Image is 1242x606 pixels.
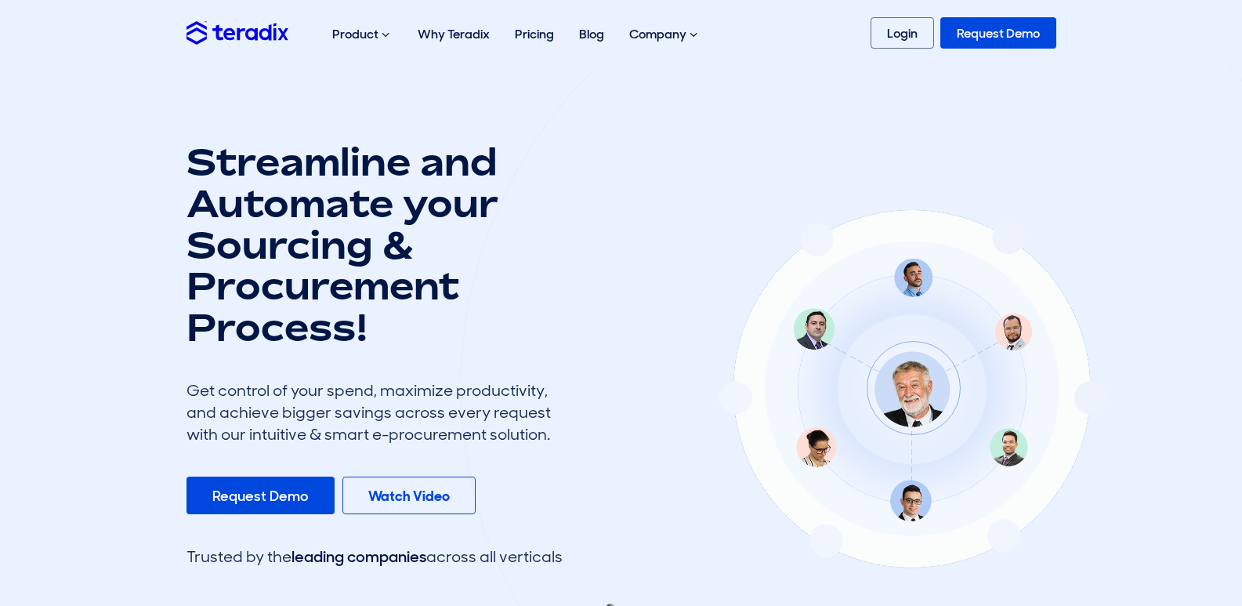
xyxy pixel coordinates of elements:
[186,379,563,445] div: Get control of your spend, maximize productivity, and achieve bigger savings across every request...
[502,9,567,59] a: Pricing
[291,546,426,567] span: leading companies
[342,477,476,514] a: Watch Video
[617,9,713,60] div: Company
[320,9,405,60] div: Product
[871,17,934,49] a: Login
[186,546,563,568] div: Trusted by the across all verticals
[186,477,335,514] a: Request Demo
[567,9,617,59] a: Blog
[940,17,1056,49] a: Request Demo
[186,141,563,348] h1: Streamline and Automate your Sourcing & Procurement Process!
[405,9,502,59] a: Why Teradix
[368,487,450,506] b: Watch Video
[186,21,288,44] img: Teradix logo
